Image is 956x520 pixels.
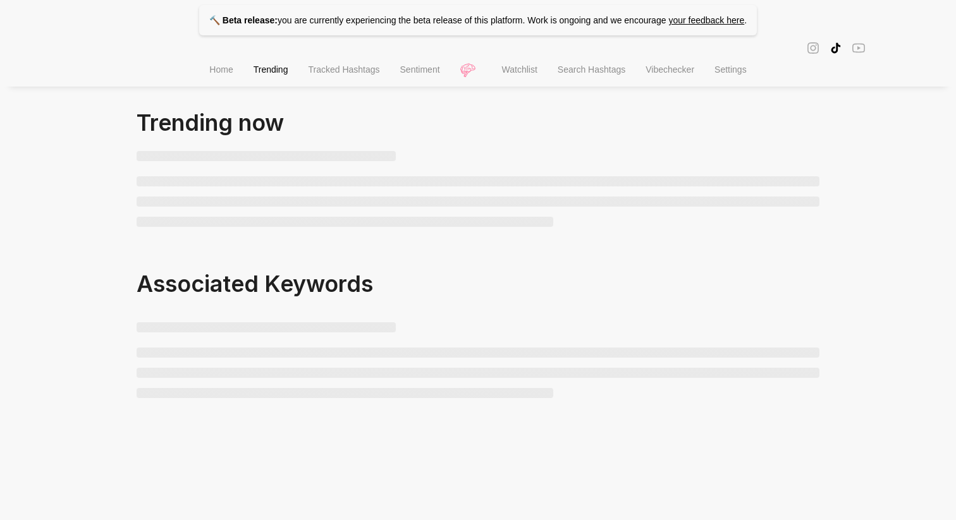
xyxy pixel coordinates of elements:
[502,64,537,75] span: Watchlist
[254,64,288,75] span: Trending
[558,64,625,75] span: Search Hashtags
[199,5,757,35] p: you are currently experiencing the beta release of this platform. Work is ongoing and we encourage .
[308,64,379,75] span: Tracked Hashtags
[646,64,694,75] span: Vibechecker
[137,109,284,136] span: Trending now
[209,64,233,75] span: Home
[209,15,278,25] strong: 🔨 Beta release:
[852,40,865,55] span: youtube
[400,64,440,75] span: Sentiment
[807,40,819,55] span: instagram
[714,64,747,75] span: Settings
[137,270,373,298] span: Associated Keywords
[668,15,744,25] a: your feedback here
